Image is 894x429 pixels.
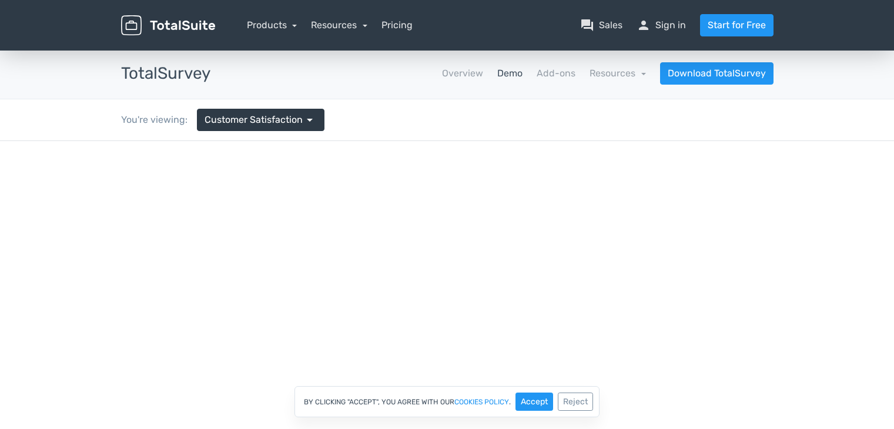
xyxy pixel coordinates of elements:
a: Overview [442,66,483,81]
a: Products [247,19,297,31]
a: Customer Satisfaction arrow_drop_down [197,109,324,131]
a: Demo [497,66,523,81]
a: Add-ons [537,66,575,81]
h3: TotalSurvey [121,65,210,83]
span: arrow_drop_down [303,113,317,127]
span: person [637,18,651,32]
button: Accept [515,393,553,411]
div: You're viewing: [121,113,197,127]
img: TotalSuite for WordPress [121,15,215,36]
a: Pricing [381,18,413,32]
span: question_answer [580,18,594,32]
button: Reject [558,393,593,411]
a: Download TotalSurvey [660,62,774,85]
a: cookies policy [454,398,509,405]
a: question_answerSales [580,18,622,32]
a: Start for Free [700,14,774,36]
a: Resources [590,68,646,79]
div: By clicking "Accept", you agree with our . [294,386,600,417]
a: Resources [311,19,367,31]
span: Customer Satisfaction [205,113,303,127]
a: personSign in [637,18,686,32]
